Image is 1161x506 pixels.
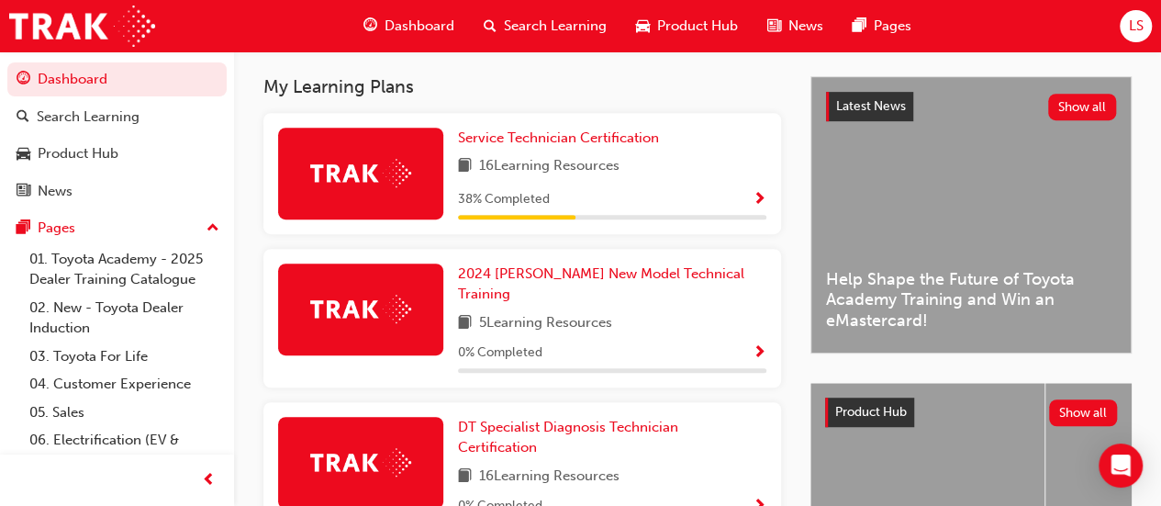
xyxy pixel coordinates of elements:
span: LS [1128,16,1143,37]
h3: My Learning Plans [263,76,781,97]
span: prev-icon [202,469,216,492]
a: 05. Sales [22,399,227,427]
button: LS [1120,10,1152,42]
a: 06. Electrification (EV & Hybrid) [22,426,227,475]
span: Help Shape the Future of Toyota Academy Training and Win an eMastercard! [826,269,1116,332]
a: pages-iconPages [838,7,926,45]
div: Search Learning [37,107,140,128]
span: Product Hub [835,404,907,420]
span: 2024 [PERSON_NAME] New Model Technical Training [458,265,744,303]
span: News [788,16,823,37]
a: Product Hub [7,137,227,171]
a: 03. Toyota For Life [22,343,227,371]
button: Show Progress [753,342,766,365]
div: News [38,181,73,202]
img: Trak [310,295,411,323]
span: guage-icon [363,15,377,38]
span: Pages [874,16,911,37]
a: Latest NewsShow allHelp Shape the Future of Toyota Academy Training and Win an eMastercard! [810,76,1132,354]
button: Show Progress [753,188,766,211]
button: Show all [1048,94,1117,120]
a: 04. Customer Experience [22,370,227,399]
span: guage-icon [17,72,30,88]
span: Service Technician Certification [458,129,659,146]
span: 16 Learning Resources [479,466,620,489]
a: Search Learning [7,100,227,134]
span: pages-icon [853,15,866,38]
button: DashboardSearch LearningProduct HubNews [7,59,227,211]
img: Trak [310,159,411,187]
span: car-icon [636,15,650,38]
span: search-icon [484,15,497,38]
a: car-iconProduct Hub [621,7,753,45]
span: book-icon [458,312,472,335]
button: Show all [1049,399,1118,426]
a: search-iconSearch Learning [469,7,621,45]
a: Service Technician Certification [458,128,666,149]
img: Trak [310,448,411,477]
span: Show Progress [753,345,766,362]
span: pages-icon [17,220,30,237]
span: 16 Learning Resources [479,155,620,178]
span: book-icon [458,155,472,178]
a: 2024 [PERSON_NAME] New Model Technical Training [458,264,766,305]
span: 5 Learning Resources [479,312,612,335]
a: news-iconNews [753,7,838,45]
span: 0 % Completed [458,343,542,364]
div: Open Intercom Messenger [1099,444,1143,488]
a: Product HubShow all [825,398,1117,427]
a: Dashboard [7,62,227,96]
a: guage-iconDashboard [349,7,469,45]
span: news-icon [17,184,30,200]
span: Latest News [836,98,906,114]
span: search-icon [17,109,29,126]
a: News [7,174,227,208]
span: DT Specialist Diagnosis Technician Certification [458,419,678,456]
span: Dashboard [385,16,454,37]
span: 38 % Completed [458,189,550,210]
span: Show Progress [753,192,766,208]
a: Latest NewsShow all [826,92,1116,121]
button: Pages [7,211,227,245]
a: DT Specialist Diagnosis Technician Certification [458,417,766,458]
img: Trak [9,6,155,47]
span: car-icon [17,146,30,163]
span: news-icon [767,15,781,38]
span: up-icon [207,217,219,241]
span: Search Learning [504,16,607,37]
span: book-icon [458,466,472,489]
a: 01. Toyota Academy - 2025 Dealer Training Catalogue [22,245,227,294]
div: Pages [38,218,75,239]
div: Product Hub [38,143,118,164]
span: Product Hub [657,16,738,37]
a: 02. New - Toyota Dealer Induction [22,294,227,343]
